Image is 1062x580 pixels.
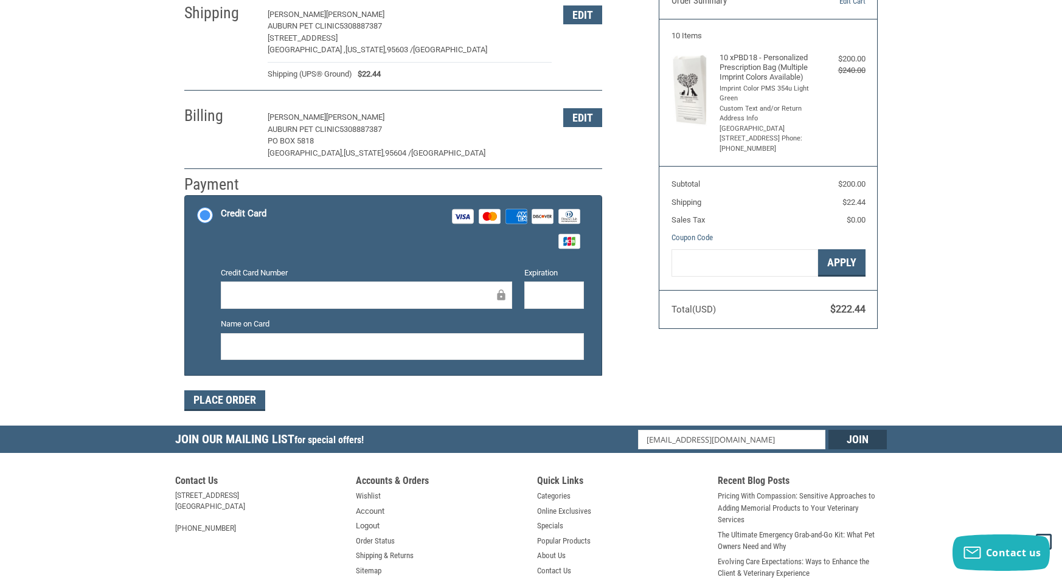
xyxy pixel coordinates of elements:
[268,68,352,80] span: Shipping (UPS® Ground)
[842,198,866,207] span: $22.44
[718,556,887,579] a: Evolving Care Expectations: Ways to Enhance the Client & Veterinary Experience
[563,5,602,24] button: Edit
[356,550,414,562] a: Shipping & Returns
[268,45,345,54] span: [GEOGRAPHIC_DATA] ,
[838,179,866,188] span: $200.00
[718,490,887,526] a: Pricing With Compassion: Sensitive Approaches to Adding Memorial Products to Your Veterinary Serv...
[184,3,255,23] h2: Shipping
[537,505,591,517] a: Online Exclusives
[221,318,584,330] label: Name on Card
[268,136,314,145] span: PO Box 5818
[345,45,387,54] span: [US_STATE],
[818,249,866,277] button: Apply
[537,490,571,502] a: Categories
[672,198,701,207] span: Shipping
[184,174,255,195] h2: Payment
[356,490,381,502] a: Wishlist
[720,84,814,104] li: Imprint Color PMS 354u Light Green
[413,45,487,54] span: [GEOGRAPHIC_DATA]
[720,104,814,154] li: Custom Text and/or Return Address Info [GEOGRAPHIC_DATA] [STREET_ADDRESS] Phone: [PHONE_NUMBER]
[268,148,344,157] span: [GEOGRAPHIC_DATA],
[294,434,364,446] span: for special offers!
[268,125,339,134] span: Auburn Pet Clinic
[537,520,563,532] a: Specials
[184,390,265,411] button: Place Order
[830,303,866,315] span: $222.44
[268,33,338,43] span: [STREET_ADDRESS]
[385,148,411,157] span: 95604 /
[352,68,381,80] span: $22.44
[326,112,384,122] span: [PERSON_NAME]
[672,249,818,277] input: Gift Certificate or Coupon Code
[718,475,887,490] h5: Recent Blog Posts
[672,215,705,224] span: Sales Tax
[986,546,1041,559] span: Contact us
[638,430,826,449] input: Email
[537,550,566,562] a: About Us
[817,53,866,65] div: $200.00
[356,505,384,517] a: Account
[344,148,385,157] span: [US_STATE],
[524,267,584,279] label: Expiration
[339,21,382,30] span: 5308887387
[537,475,706,490] h5: Quick Links
[563,108,602,127] button: Edit
[175,490,344,534] address: [STREET_ADDRESS] [GEOGRAPHIC_DATA] [PHONE_NUMBER]
[356,565,381,577] a: Sitemap
[718,529,887,553] a: The Ultimate Emergency Grab-and-Go Kit: What Pet Owners Need and Why
[953,534,1050,571] button: Contact us
[817,64,866,77] div: $240.00
[672,179,700,188] span: Subtotal
[537,565,571,577] a: Contact Us
[672,233,713,242] a: Coupon Code
[221,267,513,279] label: Credit Card Number
[175,475,344,490] h5: Contact Us
[720,53,814,83] h4: 10 x PBD18 - Personalized Prescription Bag (Multiple Imprint Colors Available)
[326,10,384,19] span: [PERSON_NAME]
[672,304,716,315] span: Total (USD)
[268,112,326,122] span: [PERSON_NAME]
[387,45,413,54] span: 95603 /
[221,204,266,224] div: Credit Card
[356,520,380,532] a: Logout
[268,10,326,19] span: [PERSON_NAME]
[184,106,255,126] h2: Billing
[537,535,591,547] a: Popular Products
[175,426,370,457] h5: Join Our Mailing List
[411,148,485,157] span: [GEOGRAPHIC_DATA]
[828,430,887,449] input: Join
[672,31,866,41] h3: 10 Items
[339,125,382,134] span: 5308887387
[268,21,339,30] span: Auburn Pet Clinic
[847,215,866,224] span: $0.00
[356,475,525,490] h5: Accounts & Orders
[356,535,395,547] a: Order Status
